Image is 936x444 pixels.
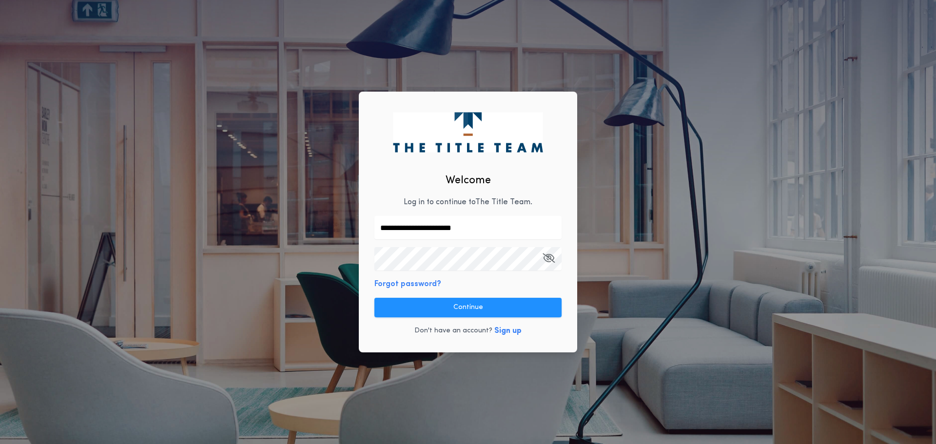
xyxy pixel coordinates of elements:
[446,173,491,189] h2: Welcome
[494,325,522,337] button: Sign up
[414,326,492,336] p: Don't have an account?
[374,278,441,290] button: Forgot password?
[374,298,562,317] button: Continue
[404,196,532,208] p: Log in to continue to The Title Team .
[393,112,543,152] img: logo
